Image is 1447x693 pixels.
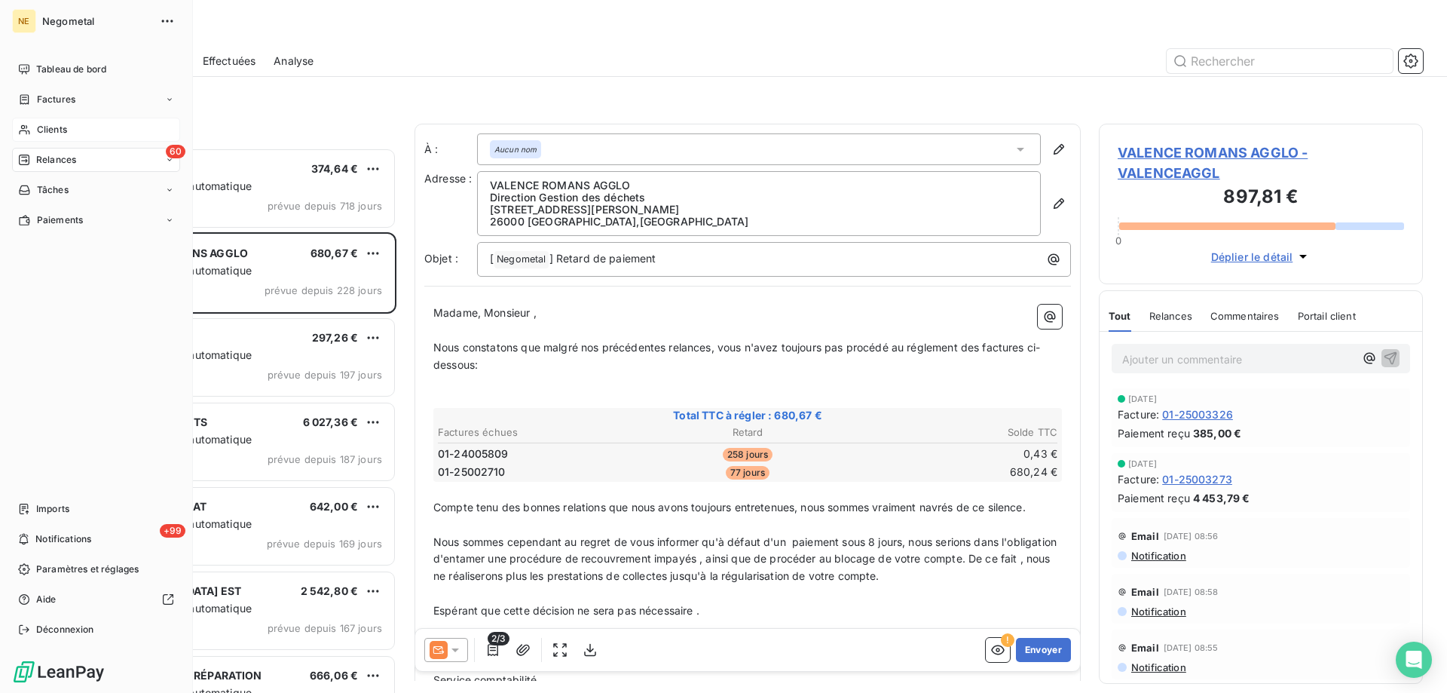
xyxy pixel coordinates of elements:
span: Email [1131,530,1159,542]
p: [STREET_ADDRESS][PERSON_NAME] [490,204,1028,216]
span: 2/3 [488,632,509,645]
span: 60 [166,145,185,158]
span: VALENCE ROMANS AGGLO - VALENCEAGGL [1118,143,1404,183]
label: À : [424,142,477,157]
span: Notification [1130,606,1186,618]
button: Envoyer [1016,638,1071,662]
span: 680,67 € [311,247,358,259]
div: grid [72,148,396,693]
span: Paiements [37,213,83,227]
span: prévue depuis 169 jours [267,538,382,550]
span: Espérant que cette décision ne sera pas nécessaire . [433,604,699,617]
span: 4 453,79 € [1193,490,1250,506]
span: Imports [36,502,69,516]
span: ] Retard de paiement [549,252,656,265]
span: Portail client [1298,310,1356,322]
span: Negometal [42,15,151,27]
span: 6 027,36 € [303,415,359,428]
span: Madame, Monsieur , [433,306,537,319]
span: 385,00 € [1193,425,1241,441]
span: 374,64 € [311,162,358,175]
span: Paiement reçu [1118,425,1190,441]
span: +99 [160,524,185,538]
span: Déconnexion [36,623,94,636]
td: 0,43 € [852,446,1058,462]
span: 666,06 € [310,669,358,682]
span: Compte tenu des bonnes relations que nous avons toujours entretenues, nous sommes vraiment navrés... [433,501,1026,514]
span: Facture : [1118,406,1159,422]
span: Email [1131,586,1159,598]
span: Tout [1109,310,1131,322]
span: Paiement reçu [1118,490,1190,506]
span: [ [490,252,494,265]
a: Aide [12,587,180,612]
span: Objet : [424,252,458,265]
span: [DATE] [1128,459,1157,468]
th: Solde TTC [852,425,1058,440]
span: Email [1131,642,1159,654]
span: 01-24005809 [438,446,509,461]
span: Paramètres et réglages [36,563,139,576]
span: Service comptabilité [433,673,537,686]
span: Negometal [494,251,548,268]
span: [DATE] [1128,394,1157,403]
img: Logo LeanPay [12,660,106,684]
span: prévue depuis 197 jours [268,369,382,381]
span: prévue depuis 167 jours [268,622,382,634]
span: Nous constatons que malgré nos précédentes relances, vous n'avez toujours pas procédé au réglemen... [433,341,1040,371]
span: Effectuées [203,54,256,69]
span: Factures [37,93,75,106]
span: Total TTC à régler : 680,67 € [436,408,1060,423]
span: Notification [1130,550,1186,562]
span: Facture : [1118,471,1159,487]
span: [DATE] 08:56 [1164,532,1219,541]
span: Relances [36,153,76,167]
span: 01-25003273 [1162,471,1232,487]
span: 642,00 € [310,500,358,513]
span: Analyse [274,54,314,69]
span: Clients [37,123,67,136]
span: 2 542,80 € [301,584,359,597]
span: [DATE] 08:58 [1164,587,1219,596]
span: [DATE] 08:55 [1164,643,1219,652]
span: Déplier le détail [1211,249,1293,265]
td: 680,24 € [852,464,1058,480]
span: 258 jours [723,448,772,461]
span: Nous sommes cependant au regret de vous informer qu'à défaut d'un paiement sous 8 jours, nous ser... [433,535,1060,583]
span: prévue depuis 718 jours [268,200,382,212]
span: Notification [1130,661,1186,673]
span: prévue depuis 187 jours [268,453,382,465]
span: 297,26 € [312,331,358,344]
span: prévue depuis 228 jours [265,284,382,296]
p: 26000 [GEOGRAPHIC_DATA] , [GEOGRAPHIC_DATA] [490,216,1028,228]
span: 01-25002710 [438,465,506,480]
span: 0 [1115,235,1121,247]
span: 01-25003326 [1162,406,1233,422]
button: Déplier le détail [1207,248,1316,265]
span: Aide [36,593,57,606]
p: VALENCE ROMANS AGGLO [490,179,1028,192]
p: Direction Gestion des déchets [490,192,1028,204]
div: NE [12,9,36,33]
th: Retard [644,425,850,440]
em: Aucun nom [494,144,537,155]
div: Open Intercom Messenger [1396,642,1432,678]
input: Rechercher [1167,49,1393,73]
th: Factures échues [437,425,643,440]
span: Adresse : [424,172,472,185]
span: Tâches [37,183,69,197]
h3: 897,81 € [1118,183,1404,213]
span: Notifications [35,532,91,546]
span: 77 jours [726,466,769,480]
span: Tableau de bord [36,63,106,76]
span: Relances [1149,310,1192,322]
span: Commentaires [1210,310,1280,322]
